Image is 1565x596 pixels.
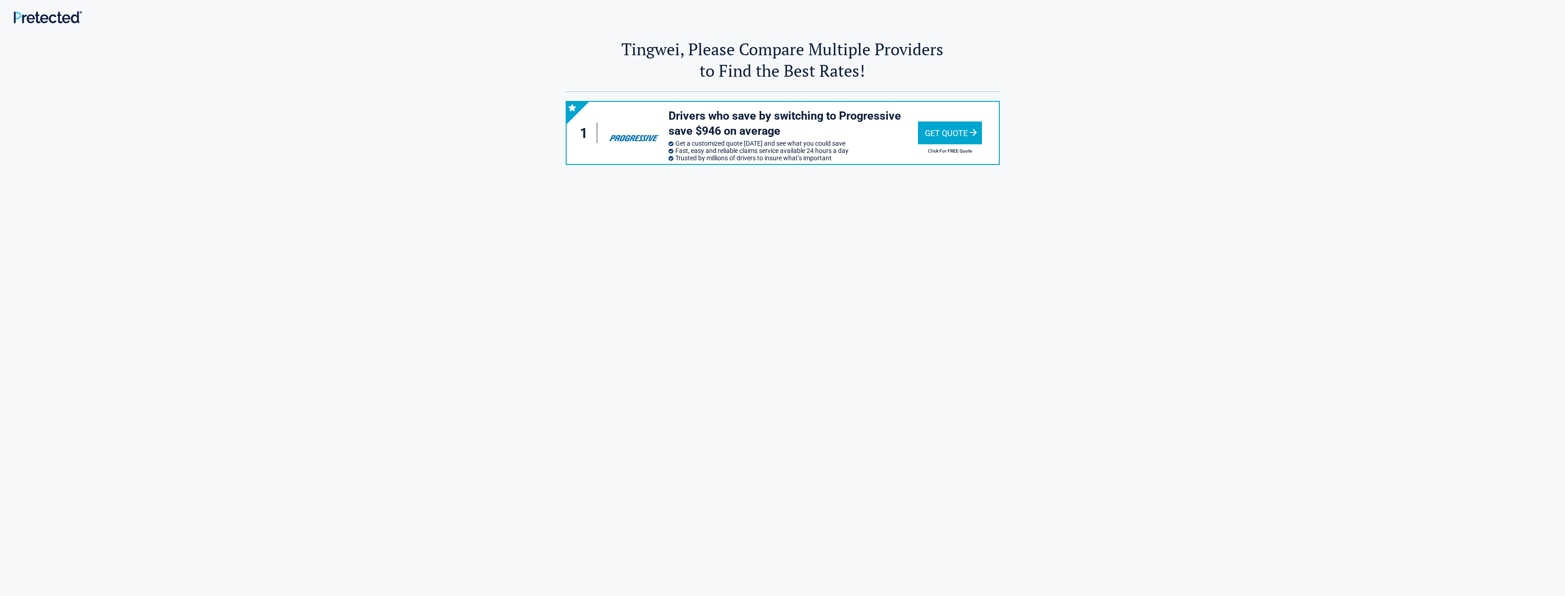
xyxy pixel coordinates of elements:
[668,140,918,147] li: Get a customized quote [DATE] and see what you could save
[668,109,918,138] h3: Drivers who save by switching to Progressive save $946 on average
[668,147,918,154] li: Fast, easy and reliable claims service available 24 hours a day
[918,148,982,153] h2: Click For FREE Quote
[566,38,1000,81] h2: Tingwei, Please Compare Multiple Providers to Find the Best Rates!
[14,11,82,23] img: Main Logo
[605,119,663,147] img: progressive's logo
[668,154,918,162] li: Trusted by millions of drivers to insure what’s important
[576,123,598,143] div: 1
[918,121,982,144] div: Get Quote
